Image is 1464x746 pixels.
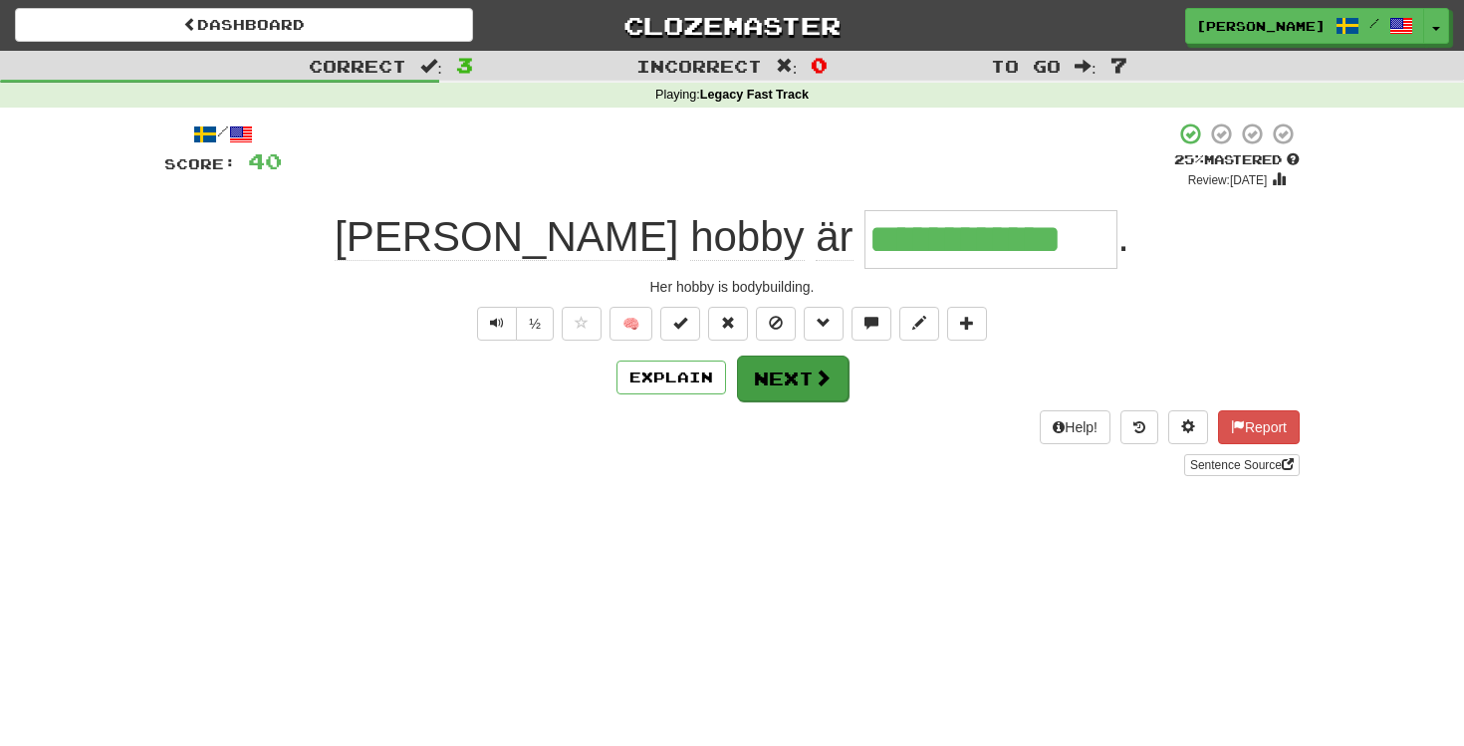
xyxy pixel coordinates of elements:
[1184,454,1300,476] a: Sentence Source
[473,307,554,341] div: Text-to-speech controls
[1369,16,1379,30] span: /
[164,277,1300,297] div: Her hobby is bodybuilding.
[1117,213,1129,260] span: .
[690,213,804,261] span: hobby
[816,213,853,261] span: är
[1174,151,1204,167] span: 25 %
[947,307,987,341] button: Add to collection (alt+a)
[660,307,700,341] button: Set this sentence to 100% Mastered (alt+m)
[1110,53,1127,77] span: 7
[991,56,1061,76] span: To go
[1185,8,1424,44] a: [PERSON_NAME] /
[756,307,796,341] button: Ignore sentence (alt+i)
[610,307,652,341] button: 🧠
[562,307,602,341] button: Favorite sentence (alt+f)
[335,213,678,261] span: [PERSON_NAME]
[1188,173,1268,187] small: Review: [DATE]
[248,148,282,173] span: 40
[899,307,939,341] button: Edit sentence (alt+d)
[477,307,517,341] button: Play sentence audio (ctl+space)
[700,88,809,102] strong: Legacy Fast Track
[616,361,726,394] button: Explain
[1075,58,1097,75] span: :
[1196,17,1326,35] span: [PERSON_NAME]
[1218,410,1300,444] button: Report
[15,8,473,42] a: Dashboard
[164,155,236,172] span: Score:
[1174,151,1300,169] div: Mastered
[456,53,473,77] span: 3
[516,307,554,341] button: ½
[503,8,961,43] a: Clozemaster
[708,307,748,341] button: Reset to 0% Mastered (alt+r)
[420,58,442,75] span: :
[164,122,282,146] div: /
[1120,410,1158,444] button: Round history (alt+y)
[852,307,891,341] button: Discuss sentence (alt+u)
[737,356,849,401] button: Next
[776,58,798,75] span: :
[636,56,762,76] span: Incorrect
[309,56,406,76] span: Correct
[811,53,828,77] span: 0
[1040,410,1110,444] button: Help!
[804,307,844,341] button: Grammar (alt+g)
